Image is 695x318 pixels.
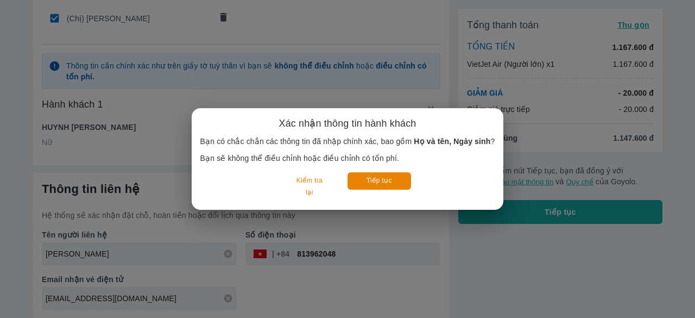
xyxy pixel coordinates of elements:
[200,153,495,164] p: Bạn sẽ không thể điều chỉnh hoặc điều chỉnh có tốn phí.
[414,137,490,146] b: Họ và tên, Ngày sinh
[200,136,495,147] p: Bạn có chắc chắn các thông tin đã nhập chính xác, bao gồm ?
[347,172,411,189] button: Tiếp tục
[284,172,334,201] button: Kiểm tra lại
[279,117,416,130] h6: Xác nhận thông tin hành khách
